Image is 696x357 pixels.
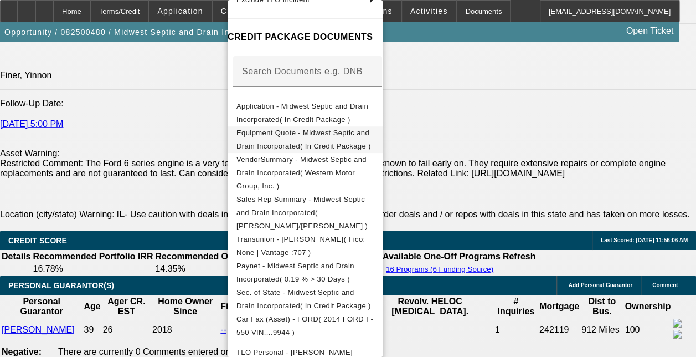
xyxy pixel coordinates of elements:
button: VendorSummary - Midwest Septic and Drain Incorporated( Western Motor Group, Inc. ) [228,153,383,193]
span: Sec. of State - Midwest Septic and Drain Incorporated( In Credit Package ) [236,288,371,310]
span: Car Fax (Asset) - FORD( 2014 FORD F-550 VIN....9944 ) [236,315,373,336]
span: VendorSummary - Midwest Septic and Drain Incorporated( Western Motor Group, Inc. ) [236,155,367,190]
button: Application - Midwest Septic and Drain Incorporated( In Credit Package ) [228,100,383,126]
button: Transunion - Hubbard, Josh( Fico: None | Vantage :707 ) [228,233,383,259]
button: Car Fax (Asset) - FORD( 2014 FORD F-550 VIN....9944 ) [228,313,383,339]
h4: CREDIT PACKAGE DOCUMENTS [228,30,383,44]
span: TLO Personal - [PERSON_NAME] [236,348,353,356]
button: Sales Rep Summary - Midwest Septic and Drain Incorporated( Rahlfs, Thomas/Finer, Yinnon ) [228,193,383,233]
span: Equipment Quote - Midwest Septic and Drain Incorporated( In Credit Package ) [236,129,371,150]
mat-label: Search Documents e.g. DNB [242,67,363,76]
span: Sales Rep Summary - Midwest Septic and Drain Incorporated( [PERSON_NAME]/[PERSON_NAME] ) [236,195,368,230]
button: Sec. of State - Midwest Septic and Drain Incorporated( In Credit Package ) [228,286,383,313]
button: Paynet - Midwest Septic and Drain Incorporated( 0.19 % > 30 Days ) [228,259,383,286]
button: Equipment Quote - Midwest Septic and Drain Incorporated( In Credit Package ) [228,126,383,153]
span: Paynet - Midwest Septic and Drain Incorporated( 0.19 % > 30 Days ) [236,262,354,283]
span: Application - Midwest Septic and Drain Incorporated( In Credit Package ) [236,102,368,124]
span: Transunion - [PERSON_NAME]( Fico: None | Vantage :707 ) [236,235,365,257]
